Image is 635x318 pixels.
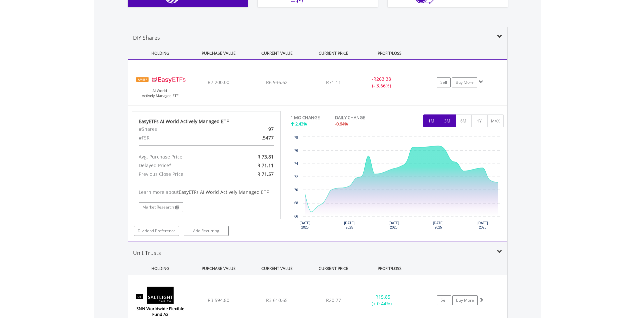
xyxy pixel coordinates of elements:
text: 70 [294,188,298,192]
span: EasyETFs AI World Actively Managed ETF [179,189,269,195]
a: Sell [437,295,451,305]
text: 78 [294,136,298,139]
div: CURRENT VALUE [249,47,306,59]
div: 1 MO CHANGE [291,114,320,121]
button: 1M [423,114,440,127]
div: 97 [230,125,279,133]
div: CURRENT PRICE [307,47,360,59]
div: PURCHASE VALUE [190,262,247,275]
span: Unit Trusts [133,249,161,257]
span: R 71.11 [257,162,274,169]
div: #Shares [134,125,230,133]
div: #FSR [134,133,230,142]
div: PROFIT/LOSS [361,47,418,59]
a: Buy More [452,295,478,305]
a: Sell [437,77,451,87]
div: Learn more about [139,189,274,196]
div: + (+ 0.44%) [357,294,407,307]
text: 68 [294,201,298,205]
div: - (- 3.66%) [356,76,406,89]
a: Add Recurring [184,226,229,236]
button: 3M [439,114,456,127]
div: CURRENT PRICE [307,262,360,275]
div: Delayed Price* [134,161,230,170]
img: TFSA.EASYAI.png [132,68,189,103]
span: R7 200.00 [208,79,229,85]
div: PURCHASE VALUE [190,47,247,59]
a: Dividend Preference [134,226,179,236]
span: 2.43% [295,121,307,127]
span: R 71.57 [257,171,274,177]
a: Market Research [139,202,183,212]
button: 1Y [471,114,488,127]
text: [DATE] 2025 [300,221,310,229]
span: R20.77 [326,297,341,303]
div: EasyETFs AI World Actively Managed ETF [139,118,274,125]
div: Chart. Highcharts interactive chart. [291,134,504,234]
div: HOLDING [128,47,189,59]
span: R3 610.65 [266,297,288,303]
div: CURRENT VALUE [249,262,306,275]
text: 72 [294,175,298,179]
span: DIY Shares [133,34,160,41]
div: HOLDING [128,262,189,275]
span: R263.38 [373,76,391,82]
text: [DATE] 2025 [477,221,488,229]
span: R71.11 [326,79,341,85]
div: Avg. Purchase Price [134,152,230,161]
div: DAILY CHANGE [335,114,388,121]
button: 6M [455,114,472,127]
button: MAX [487,114,504,127]
svg: Interactive chart [291,134,503,234]
span: R6 936.62 [266,79,288,85]
span: R 73.81 [257,153,274,160]
text: [DATE] 2025 [389,221,399,229]
span: R3 594.80 [208,297,229,303]
div: PROFIT/LOSS [361,262,418,275]
span: -0.64% [335,121,348,127]
text: 76 [294,149,298,152]
text: 74 [294,162,298,166]
div: .5477 [230,133,279,142]
div: Previous Close Price [134,170,230,179]
text: [DATE] 2025 [433,221,444,229]
a: Buy More [452,77,477,87]
span: R15.85 [375,294,390,300]
text: [DATE] 2025 [344,221,355,229]
text: 66 [294,215,298,218]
